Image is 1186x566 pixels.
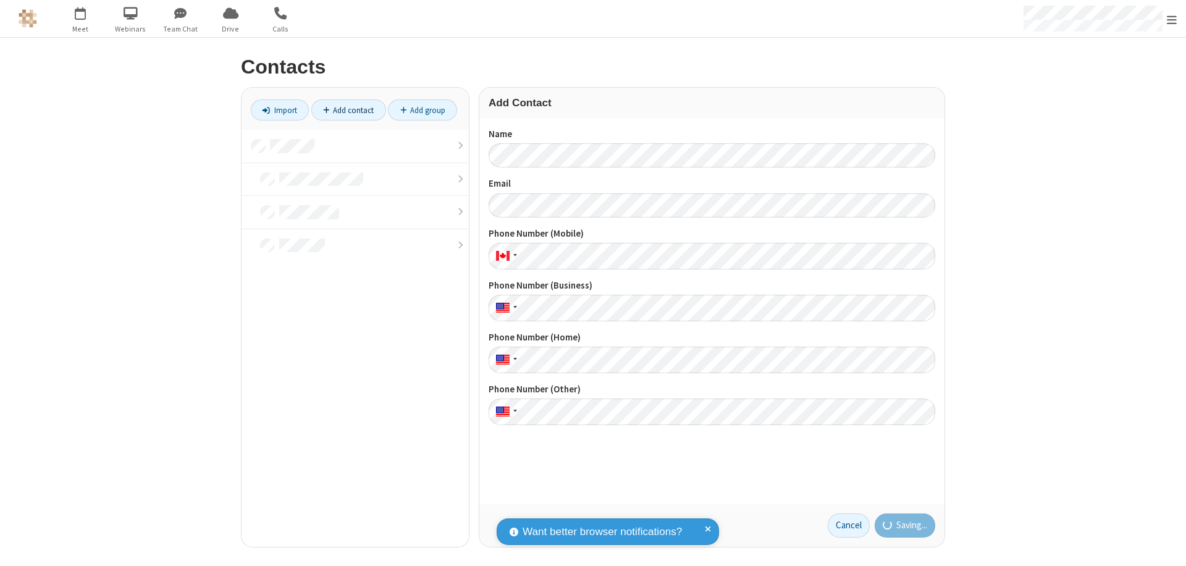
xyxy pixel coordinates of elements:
[258,23,304,35] span: Calls
[388,99,457,120] a: Add group
[208,23,254,35] span: Drive
[107,23,154,35] span: Webinars
[489,279,935,293] label: Phone Number (Business)
[489,127,935,141] label: Name
[828,513,870,538] a: Cancel
[489,227,935,241] label: Phone Number (Mobile)
[158,23,204,35] span: Team Chat
[489,97,935,109] h3: Add Contact
[241,56,945,78] h2: Contacts
[489,347,521,373] div: United States: + 1
[523,524,682,540] span: Want better browser notifications?
[489,382,935,397] label: Phone Number (Other)
[875,513,936,538] button: Saving...
[489,177,935,191] label: Email
[489,243,521,269] div: Canada: + 1
[251,99,309,120] a: Import
[489,399,521,425] div: United States: + 1
[19,9,37,28] img: QA Selenium DO NOT DELETE OR CHANGE
[489,331,935,345] label: Phone Number (Home)
[489,295,521,321] div: United States: + 1
[311,99,386,120] a: Add contact
[57,23,104,35] span: Meet
[896,518,927,533] span: Saving...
